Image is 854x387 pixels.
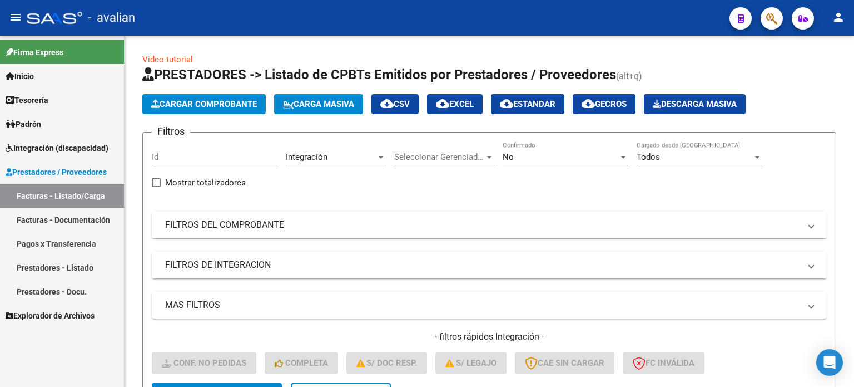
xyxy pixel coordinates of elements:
div: Open Intercom Messenger [816,349,843,376]
button: S/ Doc Resp. [346,352,428,374]
button: Conf. no pedidas [152,352,256,374]
button: S/ legajo [435,352,507,374]
mat-icon: cloud_download [436,97,449,110]
span: FC Inválida [633,358,694,368]
span: Explorador de Archivos [6,310,95,322]
button: FC Inválida [623,352,704,374]
span: CSV [380,99,410,109]
button: Gecros [573,94,635,114]
span: Mostrar totalizadores [165,176,246,189]
mat-icon: cloud_download [582,97,595,110]
mat-panel-title: FILTROS DEL COMPROBANTE [165,219,800,231]
span: Conf. no pedidas [162,358,246,368]
span: Estandar [500,99,555,109]
mat-expansion-panel-header: FILTROS DE INTEGRACION [152,252,827,278]
span: EXCEL [436,99,474,109]
mat-panel-title: FILTROS DE INTEGRACION [165,259,800,271]
h3: Filtros [152,124,190,139]
h4: - filtros rápidos Integración - [152,331,827,343]
span: Descarga Masiva [653,99,737,109]
span: Seleccionar Gerenciador [394,152,484,162]
button: Cargar Comprobante [142,94,266,114]
span: Gecros [582,99,627,109]
button: Estandar [491,94,564,114]
button: CSV [371,94,419,114]
button: Completa [265,352,338,374]
span: Prestadores / Proveedores [6,166,107,178]
a: Video tutorial [142,55,193,65]
span: Cargar Comprobante [151,99,257,109]
button: EXCEL [427,94,483,114]
span: Todos [637,152,660,162]
mat-icon: cloud_download [380,97,394,110]
span: - avalian [88,6,135,30]
span: CAE SIN CARGAR [525,358,604,368]
span: Tesorería [6,94,48,106]
span: Integración (discapacidad) [6,142,108,154]
mat-icon: cloud_download [500,97,513,110]
span: Carga Masiva [283,99,354,109]
mat-expansion-panel-header: MAS FILTROS [152,292,827,319]
button: CAE SIN CARGAR [515,352,614,374]
span: Padrón [6,118,41,130]
span: Completa [275,358,328,368]
button: Carga Masiva [274,94,363,114]
mat-icon: person [832,11,845,24]
span: (alt+q) [616,71,642,81]
mat-expansion-panel-header: FILTROS DEL COMPROBANTE [152,212,827,238]
mat-icon: menu [9,11,22,24]
span: S/ legajo [445,358,496,368]
span: No [503,152,514,162]
button: Descarga Masiva [644,94,746,114]
span: S/ Doc Resp. [356,358,418,368]
span: PRESTADORES -> Listado de CPBTs Emitidos por Prestadores / Proveedores [142,67,616,82]
span: Inicio [6,70,34,82]
span: Firma Express [6,46,63,58]
span: Integración [286,152,327,162]
mat-panel-title: MAS FILTROS [165,299,800,311]
app-download-masive: Descarga masiva de comprobantes (adjuntos) [644,94,746,114]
